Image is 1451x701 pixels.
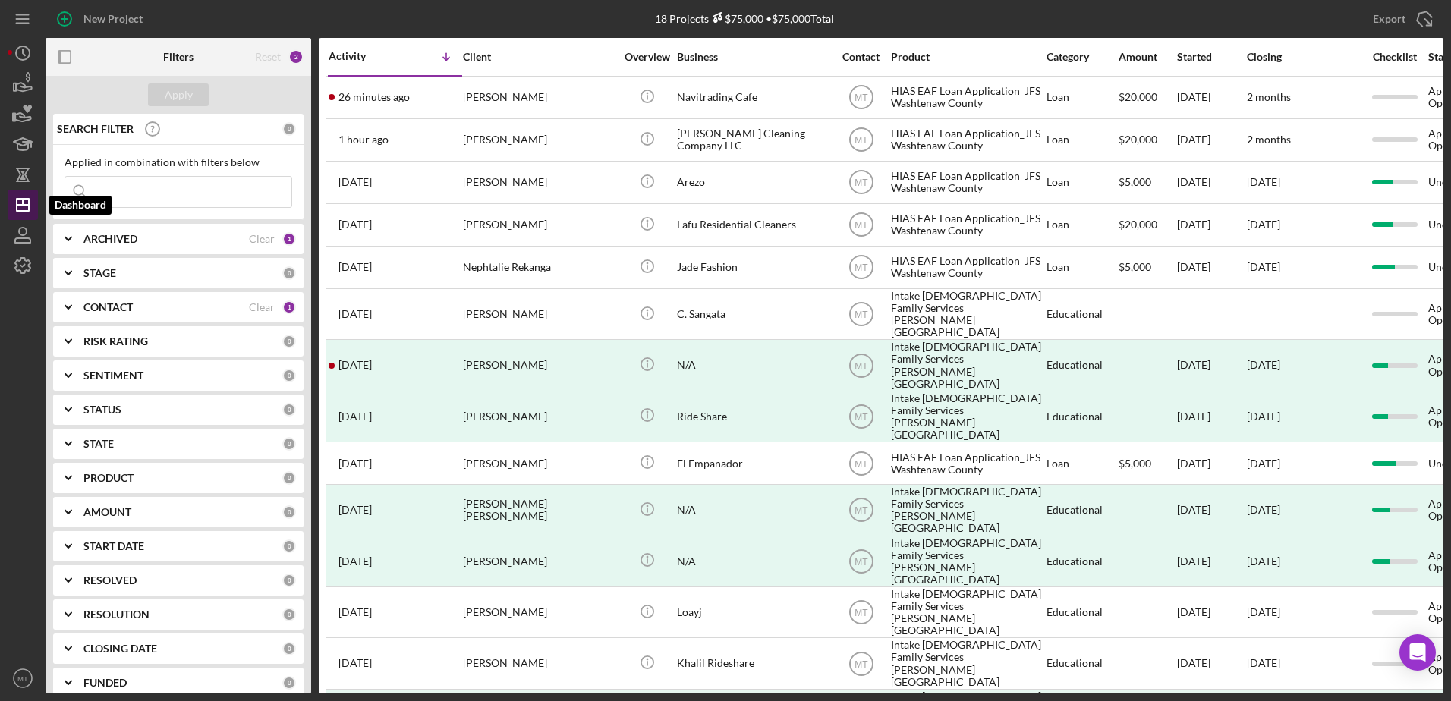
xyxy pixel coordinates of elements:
[249,233,275,245] div: Clear
[891,162,1043,203] div: HIAS EAF Loan Application_JFS Washtenaw County
[855,310,868,320] text: MT
[1047,392,1117,441] div: Educational
[463,639,615,687] div: [PERSON_NAME]
[83,608,150,621] b: RESOLUTION
[1047,162,1117,203] div: Loan
[282,122,296,136] div: 0
[463,205,615,245] div: [PERSON_NAME]
[1177,588,1245,637] div: [DATE]
[677,486,829,534] div: N/A
[891,392,1043,441] div: Intake [DEMOGRAPHIC_DATA] Family Services [PERSON_NAME][GEOGRAPHIC_DATA]
[1119,90,1157,103] span: $20,000
[338,410,372,423] time: 2025-03-20 17:08
[1119,51,1176,63] div: Amount
[677,588,829,637] div: Loayj
[855,262,868,273] text: MT
[1247,410,1280,423] time: [DATE]
[677,120,829,160] div: [PERSON_NAME] Cleaning Company LLC
[338,555,372,567] time: 2025-03-07 16:08
[338,308,372,320] time: 2025-03-24 21:14
[1373,4,1405,34] div: Export
[463,162,615,203] div: [PERSON_NAME]
[1177,162,1245,203] div: [DATE]
[1177,341,1245,389] div: [DATE]
[1177,392,1245,441] div: [DATE]
[338,657,372,669] time: 2025-03-04 16:04
[1047,341,1117,389] div: Educational
[282,403,296,417] div: 0
[83,4,143,34] div: New Project
[463,77,615,118] div: [PERSON_NAME]
[677,51,829,63] div: Business
[282,232,296,246] div: 1
[329,50,395,62] div: Activity
[709,12,763,25] div: $75,000
[1047,537,1117,586] div: Educational
[282,471,296,485] div: 0
[891,120,1043,160] div: HIAS EAF Loan Application_JFS Washtenaw County
[165,83,193,106] div: Apply
[677,162,829,203] div: Arezo
[1047,290,1117,338] div: Educational
[1177,51,1245,63] div: Started
[1047,120,1117,160] div: Loan
[282,505,296,519] div: 0
[65,156,292,168] div: Applied in combination with filters below
[463,120,615,160] div: [PERSON_NAME]
[1177,443,1245,483] div: [DATE]
[1177,639,1245,687] div: [DATE]
[1047,639,1117,687] div: Educational
[891,443,1043,483] div: HIAS EAF Loan Application_JFS Washtenaw County
[891,290,1043,338] div: Intake [DEMOGRAPHIC_DATA] Family Services [PERSON_NAME][GEOGRAPHIC_DATA]
[1119,175,1151,188] span: $5,000
[855,556,868,567] text: MT
[83,506,131,518] b: AMOUNT
[288,49,304,64] div: 2
[1177,120,1245,160] div: [DATE]
[655,12,834,25] div: 18 Projects • $75,000 Total
[46,4,158,34] button: New Project
[677,247,829,288] div: Jade Fashion
[463,486,615,534] div: [PERSON_NAME] [PERSON_NAME]
[1247,358,1280,371] time: [DATE]
[677,639,829,687] div: Khalil Rideshare
[83,438,114,450] b: STATE
[891,486,1043,534] div: Intake [DEMOGRAPHIC_DATA] Family Services [PERSON_NAME][GEOGRAPHIC_DATA]
[677,205,829,245] div: Lafu Residential Cleaners
[855,135,868,146] text: MT
[463,247,615,288] div: Nephtalie Rekanga
[677,537,829,586] div: N/A
[83,369,143,382] b: SENTIMENT
[891,639,1043,687] div: Intake [DEMOGRAPHIC_DATA] Family Services [PERSON_NAME][GEOGRAPHIC_DATA]
[282,608,296,621] div: 0
[83,677,127,689] b: FUNDED
[1247,555,1280,567] time: [DATE]
[1247,260,1280,273] time: [DATE]
[463,290,615,338] div: [PERSON_NAME]
[463,443,615,483] div: [PERSON_NAME]
[463,588,615,637] div: [PERSON_NAME]
[338,134,389,146] time: 2025-09-11 16:39
[891,205,1043,245] div: HIAS EAF Loan Application_JFS Washtenaw County
[1047,205,1117,245] div: Loan
[282,266,296,280] div: 0
[677,392,829,441] div: Ride Share
[1119,260,1151,273] span: $5,000
[282,335,296,348] div: 0
[83,643,157,655] b: CLOSING DATE
[891,77,1043,118] div: HIAS EAF Loan Application_JFS Washtenaw County
[891,51,1043,63] div: Product
[1177,486,1245,534] div: [DATE]
[1247,457,1280,470] time: [DATE]
[1177,537,1245,586] div: [DATE]
[83,301,133,313] b: CONTACT
[833,51,889,63] div: Contact
[855,659,868,669] text: MT
[83,335,148,347] b: RISK RATING
[1177,77,1245,118] div: [DATE]
[1047,588,1117,637] div: Educational
[1247,175,1280,188] time: [DATE]
[17,674,28,683] text: MT
[855,178,868,188] text: MT
[1247,90,1291,103] time: 2 months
